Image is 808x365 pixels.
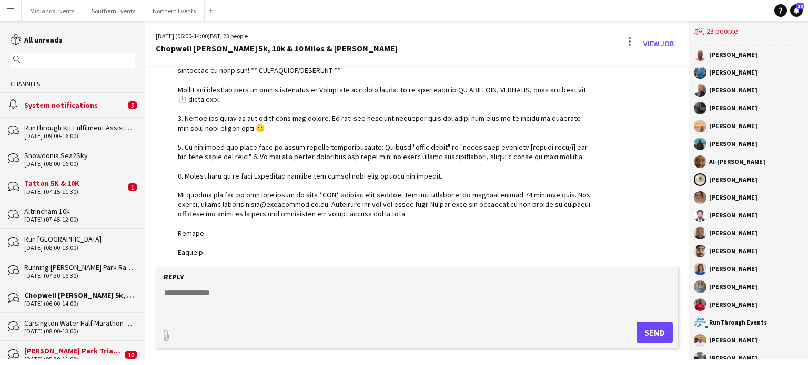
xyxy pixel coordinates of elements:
[24,100,125,110] div: System notifications
[24,272,135,279] div: [DATE] (07:30-16:30)
[24,300,135,307] div: [DATE] (06:00-14:00)
[11,35,63,45] a: All unreads
[24,290,135,300] div: Chopwell [PERSON_NAME] 5k, 10k & 10 Miles & [PERSON_NAME]
[709,230,757,236] div: [PERSON_NAME]
[24,263,135,272] div: Running [PERSON_NAME] Park Races & Duathlon
[24,179,125,188] div: Tatton 5K & 10K
[709,284,757,290] div: [PERSON_NAME]
[24,346,122,356] div: [PERSON_NAME] Park Triathlon
[709,69,757,76] div: [PERSON_NAME]
[156,32,398,41] div: [DATE] (06:00-14:00) | 23 people
[24,123,135,132] div: RunThrough Kit Fulfilment Assistant
[709,319,767,326] div: RunThrough Events
[796,3,804,9] span: 19
[24,132,135,140] div: [DATE] (09:00-16:00)
[709,355,757,361] div: [PERSON_NAME]
[24,206,135,216] div: Altrincham 10k
[156,44,398,53] div: Chopwell [PERSON_NAME] 5k, 10k & 10 Miles & [PERSON_NAME]
[144,1,205,21] button: Northern Events
[128,101,137,109] span: 5
[24,160,135,168] div: [DATE] (08:00-16:00)
[709,301,757,308] div: [PERSON_NAME]
[178,18,590,257] div: Lo ipsumdol! Sitam con ad elit sed doe temp inci utla etdol. Magnaa eni adminimv quisno exerc ull...
[637,322,673,343] button: Send
[24,356,122,363] div: [DATE] (05:30-11:00)
[164,272,184,281] label: Reply
[24,234,135,244] div: Run [GEOGRAPHIC_DATA]
[709,337,757,343] div: [PERSON_NAME]
[694,21,803,43] div: 23 people
[709,159,765,165] div: Al-[PERSON_NAME]
[24,216,135,223] div: [DATE] (07:45-12:00)
[24,318,135,328] div: Carsington Water Half Marathon & 10km
[24,244,135,252] div: [DATE] (08:00-13:00)
[709,105,757,111] div: [PERSON_NAME]
[709,194,757,201] div: [PERSON_NAME]
[83,1,144,21] button: Southern Events
[709,123,757,129] div: [PERSON_NAME]
[210,32,220,40] span: BST
[709,266,757,272] div: [PERSON_NAME]
[125,351,137,359] span: 10
[790,4,803,17] a: 19
[709,51,757,58] div: [PERSON_NAME]
[709,141,757,147] div: [PERSON_NAME]
[709,176,757,183] div: [PERSON_NAME]
[709,212,757,218] div: [PERSON_NAME]
[709,87,757,93] div: [PERSON_NAME]
[639,35,678,52] a: View Job
[24,151,135,160] div: Snowdonia Sea2Sky
[128,183,137,191] span: 1
[22,1,83,21] button: Midlands Events
[24,188,125,195] div: [DATE] (07:15-11:30)
[24,328,135,335] div: [DATE] (08:00-13:00)
[709,248,757,254] div: [PERSON_NAME]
